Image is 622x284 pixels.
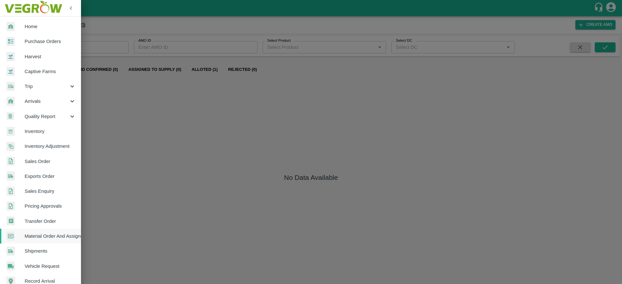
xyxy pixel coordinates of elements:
img: centralMaterial [6,232,15,241]
span: Captive Farms [25,68,76,75]
img: harvest [6,52,15,61]
span: Inventory [25,128,76,135]
span: Harvest [25,53,76,60]
span: Home [25,23,76,30]
span: Material Order And Assignment [25,233,76,240]
img: whArrival [6,22,15,31]
img: shipments [6,246,15,256]
img: whArrival [6,97,15,106]
span: Shipments [25,247,76,255]
img: inventory [6,142,15,151]
span: Exports Order [25,173,76,180]
img: delivery [6,82,15,91]
img: whInventory [6,127,15,136]
img: sales [6,202,15,211]
img: harvest [6,67,15,76]
span: Inventory Adjustment [25,143,76,150]
span: Pricing Approvals [25,202,76,210]
img: reciept [6,37,15,46]
img: shipments [6,171,15,181]
span: Arrivals [25,98,69,105]
span: Quality Report [25,113,69,120]
img: vehicle [6,261,15,271]
span: Purchase Orders [25,38,76,45]
span: Vehicle Request [25,263,76,270]
span: Trip [25,83,69,90]
span: Sales Enquiry [25,188,76,195]
span: Sales Order [25,158,76,165]
img: sales [6,157,15,166]
img: qualityReport [6,112,14,120]
img: whTransfer [6,216,15,226]
span: Transfer Order [25,218,76,225]
img: sales [6,187,15,196]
